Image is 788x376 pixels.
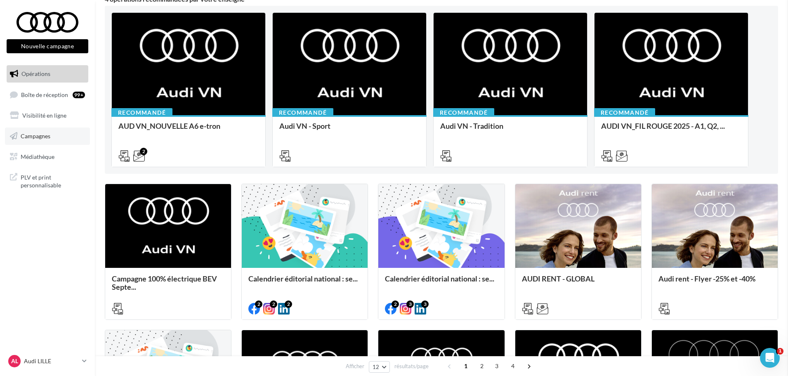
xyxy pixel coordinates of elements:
div: 2 [285,300,292,308]
span: 2 [475,359,488,373]
div: Recommandé [594,108,655,117]
span: 1 [459,359,472,373]
span: Calendrier éditorial national : se... [385,274,494,283]
span: Audi rent - Flyer -25% et -40% [658,274,755,283]
button: 12 [369,361,390,373]
p: Audi LILLE [24,357,79,365]
a: Boîte de réception99+ [5,86,90,104]
span: Calendrier éditorial national : se... [248,274,358,283]
iframe: Intercom live chat [760,348,780,368]
span: 12 [373,364,380,370]
span: résultats/page [394,362,429,370]
div: 2 [392,300,399,308]
a: PLV et print personnalisable [5,168,90,193]
span: Afficher [346,362,364,370]
a: Campagnes [5,128,90,145]
div: 2 [270,300,277,308]
a: Médiathèque [5,148,90,166]
a: Opérations [5,65,90,83]
span: AUD VN_NOUVELLE A6 e-tron [118,121,220,130]
a: Visibilité en ligne [5,107,90,124]
div: 2 [140,148,147,155]
span: 3 [490,359,503,373]
a: AL Audi LILLE [7,353,88,369]
span: Campagnes [21,132,50,140]
span: Campagne 100% électrique BEV Septe... [112,274,217,291]
span: 4 [506,359,519,373]
div: Recommandé [433,108,494,117]
div: 99+ [73,92,85,98]
div: 3 [421,300,429,308]
span: AUDI RENT - GLOBAL [522,274,595,283]
div: 2 [255,300,262,308]
div: Recommandé [111,108,172,117]
span: Boîte de réception [21,91,68,98]
span: PLV et print personnalisable [21,172,85,189]
span: Opérations [21,70,50,77]
span: Médiathèque [21,153,54,160]
span: Audi VN - Tradition [440,121,503,130]
div: 3 [406,300,414,308]
span: 1 [777,348,783,355]
span: Audi VN - Sport [279,121,330,130]
div: Recommandé [272,108,333,117]
span: AL [11,357,18,365]
span: AUDI VN_FIL ROUGE 2025 - A1, Q2, ... [601,121,725,130]
button: Nouvelle campagne [7,39,88,53]
span: Visibilité en ligne [22,112,66,119]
